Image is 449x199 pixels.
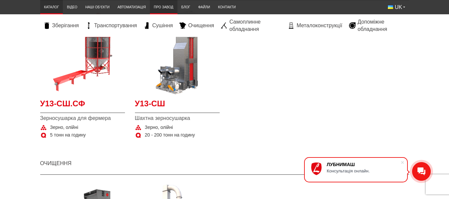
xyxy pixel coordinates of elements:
span: Зерносушарка для фермера [40,115,125,122]
a: Детальніше У13-СШ [135,10,220,95]
span: Транспортування [94,22,137,29]
a: Наші об’єкти [81,2,114,13]
span: 20 - 200 тонн на годину [145,132,195,139]
a: Очищення [40,160,72,166]
span: Зерно, олійні [145,124,173,131]
button: UK [384,2,409,13]
a: Самоплинне обладнання [217,18,284,33]
a: Про завод [150,2,177,13]
a: У13-СШ [135,98,220,113]
span: Самоплинне обладнання [229,18,281,33]
div: ЛУБНИМАШ [327,162,400,167]
span: Металоконструкції [296,22,342,29]
a: Файли [194,2,214,13]
span: Сушіння [152,22,173,29]
span: Зберігання [52,22,79,29]
span: Очищення [188,22,214,29]
span: Зерно, олійні [50,124,78,131]
a: У13-СШ.СФ [40,98,125,113]
span: Допоміжне обладнання [358,18,406,33]
a: Відео [63,2,81,13]
a: Транспортування [82,22,140,29]
a: Детальніше У13-СШ.СФ [40,10,125,95]
a: Зберігання [40,22,82,29]
a: Автоматизація [114,2,150,13]
div: Консультація онлайн. [327,168,400,173]
a: Каталог [40,2,63,13]
span: 5 тонн на годину [50,132,86,139]
img: Українська [388,5,393,9]
span: Шахтна зерносушарка [135,115,220,122]
a: Очищення [176,22,217,29]
span: UK [395,4,402,11]
a: Блог [177,2,194,13]
a: Допоміжне обладнання [346,18,409,33]
a: Контакти [214,2,240,13]
a: Сушіння [140,22,176,29]
a: Металоконструкції [284,22,345,29]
